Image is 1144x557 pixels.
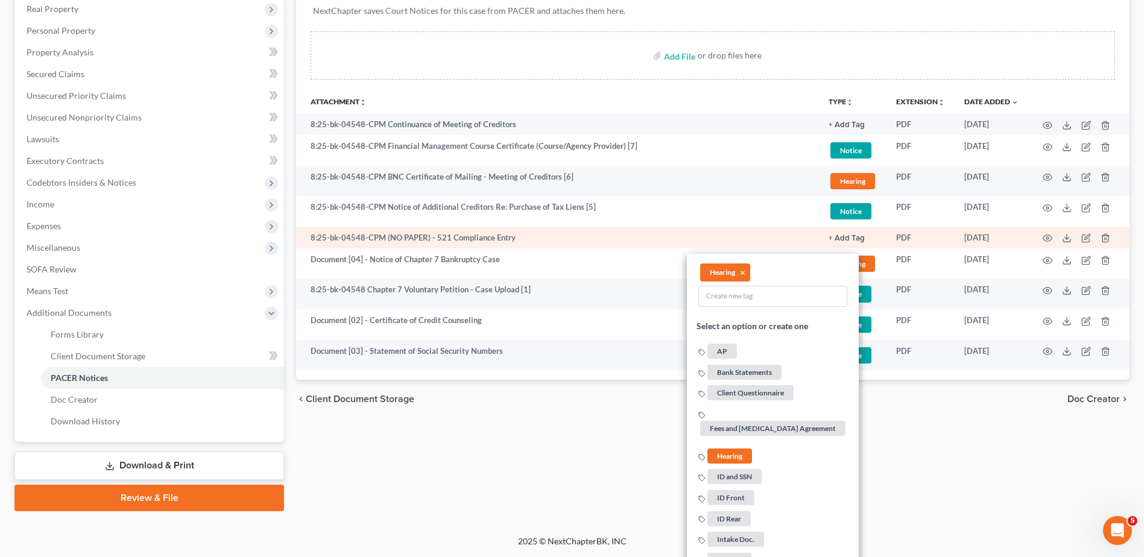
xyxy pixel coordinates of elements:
[27,177,136,187] span: Codebtors Insiders & Notices
[51,329,104,339] span: Forms Library
[27,242,80,253] span: Miscellaneous
[698,533,766,544] a: Intake Doc.
[886,113,955,135] td: PDF
[955,309,1028,340] td: [DATE]
[27,221,61,231] span: Expenses
[740,268,745,278] button: ×
[707,511,751,526] span: ID Rear
[886,279,955,310] td: PDF
[27,112,142,122] span: Unsecured Nonpriority Claims
[698,345,739,356] a: AP
[306,394,414,404] span: Client Document Storage
[17,150,284,172] a: Executory Contracts
[829,119,877,130] a: + Add Tag
[955,197,1028,227] td: [DATE]
[296,197,819,227] td: 8:25-bk-04548-CPM Notice of Additional Creditors Re: Purchase of Tax Liens [5]
[886,227,955,248] td: PDF
[27,286,68,296] span: Means Test
[707,344,737,359] span: AP
[707,448,752,464] span: Hearing
[229,535,916,557] div: 2025 © NextChapterBK, INC
[359,99,367,106] i: unfold_more
[51,351,145,361] span: Client Document Storage
[700,421,845,436] span: Fees and [MEDICAL_DATA] Agreement
[829,234,865,242] button: + Add Tag
[1011,99,1019,106] i: expand_more
[296,340,819,371] td: Document [03] - Statement of Social Security Numbers
[311,97,367,106] a: Attachmentunfold_more
[955,135,1028,166] td: [DATE]
[313,5,1113,17] p: NextChapter saves Court Notices for this case from PACER and attaches them here.
[1128,516,1137,526] span: 5
[886,197,955,227] td: PDF
[41,389,284,411] a: Doc Creator
[698,492,756,502] a: ID Front
[955,113,1028,135] td: [DATE]
[17,107,284,128] a: Unsecured Nonpriority Claims
[17,259,284,280] a: SOFA Review
[955,227,1028,248] td: [DATE]
[698,367,783,377] a: Bank Statements
[51,416,120,426] span: Download History
[296,248,819,279] td: Document [04] - Notice of Chapter 7 Bankruptcy Case
[296,309,819,340] td: Document [02] - Certificate of Credit Counseling
[27,47,93,57] span: Property Analysis
[51,373,108,383] span: PACER Notices
[27,307,112,318] span: Additional Documents
[1067,394,1130,404] button: Doc Creator chevron_right
[955,166,1028,197] td: [DATE]
[27,156,104,166] span: Executory Contracts
[829,171,877,191] a: Hearing
[27,4,78,14] span: Real Property
[1067,394,1120,404] span: Doc Creator
[707,385,794,400] span: Client Questionnaire
[296,113,819,135] td: 8:25-bk-04548-CPM Continuance of Meeting of Creditors
[707,532,764,547] span: Intake Doc.
[27,25,95,36] span: Personal Property
[938,99,945,106] i: unfold_more
[51,394,98,404] span: Doc Creator
[27,134,59,144] span: Lawsuits
[955,248,1028,279] td: [DATE]
[707,490,754,505] span: ID Front
[27,90,126,101] span: Unsecured Priority Claims
[14,452,284,480] a: Download & Print
[698,408,847,433] a: Fees and [MEDICAL_DATA] Agreement
[296,166,819,197] td: 8:25-bk-04548-CPM BNC Certificate of Mailing - Meeting of Creditors [6]
[17,85,284,107] a: Unsecured Priority Claims
[41,411,284,432] a: Download History
[27,264,77,274] span: SOFA Review
[41,345,284,367] a: Client Document Storage
[830,173,875,189] span: Hearing
[27,69,84,79] span: Secured Claims
[41,367,284,389] a: PACER Notices
[698,471,763,481] a: ID and SSN
[886,248,955,279] td: PDF
[17,63,284,85] a: Secured Claims
[41,324,284,345] a: Forms Library
[698,387,795,397] a: Client Questionnaire
[829,140,877,160] a: Notice
[886,135,955,166] td: PDF
[829,201,877,221] a: Notice
[700,263,750,282] li: Hearing
[698,450,754,461] a: Hearing
[955,340,1028,371] td: [DATE]
[27,199,54,209] span: Income
[964,97,1019,106] a: Date Added expand_more
[687,312,859,341] li: Select an option or create one
[707,469,762,484] span: ID and SSN
[14,485,284,511] a: Review & File
[17,42,284,63] a: Property Analysis
[829,121,865,129] button: + Add Tag
[829,98,853,106] button: TYPEunfold_more
[846,99,853,106] i: unfold_more
[886,166,955,197] td: PDF
[296,394,306,404] i: chevron_left
[1120,394,1130,404] i: chevron_right
[830,203,871,219] span: Notice
[699,286,847,306] input: Create new tag
[296,135,819,166] td: 8:25-bk-04548-CPM Financial Management Course Certificate (Course/Agency Provider) [7]
[886,309,955,340] td: PDF
[296,279,819,310] td: 8:25-bk-04548 Chapter 7 Voluntary Petition - Case Upload [1]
